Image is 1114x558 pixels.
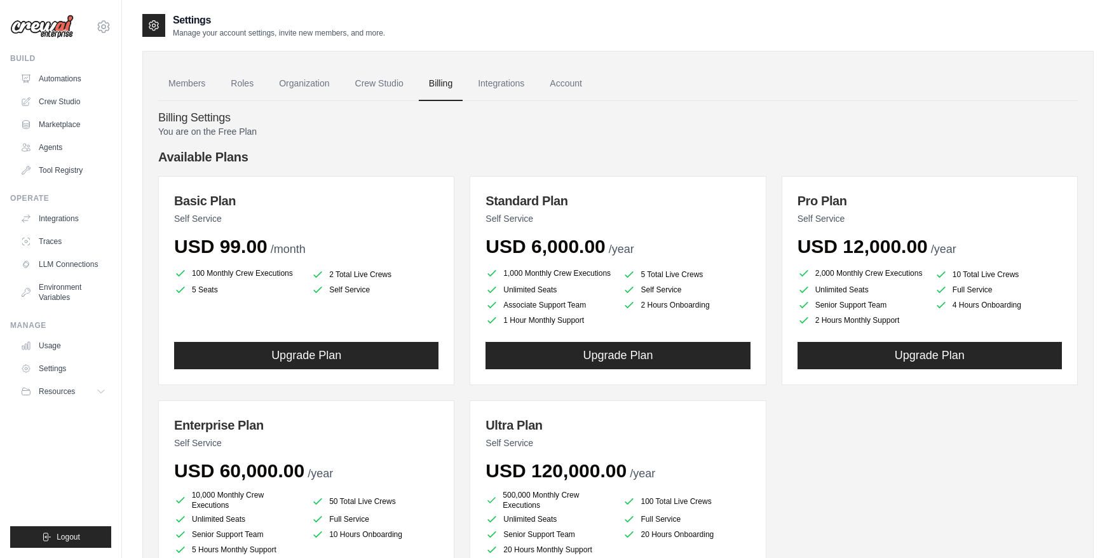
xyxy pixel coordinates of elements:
a: Integrations [468,67,534,101]
h3: Enterprise Plan [174,416,438,434]
li: Full Service [311,513,438,526]
a: Tool Registry [15,160,111,180]
p: Self Service [486,437,750,449]
h3: Standard Plan [486,192,750,210]
iframe: Chat Widget [1050,497,1114,558]
a: Traces [15,231,111,252]
a: Settings [15,358,111,379]
h2: Settings [173,13,385,28]
h3: Basic Plan [174,192,438,210]
button: Upgrade Plan [174,342,438,369]
span: /year [630,467,655,480]
h4: Available Plans [158,148,1078,166]
a: Environment Variables [15,277,111,308]
li: 10 Total Live Crews [935,268,1062,281]
button: Upgrade Plan [486,342,750,369]
a: Crew Studio [15,92,111,112]
h3: Ultra Plan [486,416,750,434]
li: Full Service [935,283,1062,296]
p: Manage your account settings, invite new members, and more. [173,28,385,38]
a: Usage [15,336,111,356]
li: Unlimited Seats [174,513,301,526]
li: 5 Hours Monthly Support [174,543,301,556]
span: USD 60,000.00 [174,460,304,481]
li: 2 Total Live Crews [311,268,438,281]
span: Resources [39,386,75,397]
span: USD 6,000.00 [486,236,605,257]
a: Automations [15,69,111,89]
li: Self Service [311,283,438,296]
p: You are on the Free Plan [158,125,1078,138]
p: Self Service [174,437,438,449]
a: Agents [15,137,111,158]
h4: Billing Settings [158,111,1078,125]
li: 10,000 Monthly Crew Executions [174,490,301,510]
span: Logout [57,532,80,542]
a: LLM Connections [15,254,111,275]
div: Operate [10,193,111,203]
li: 2 Hours Onboarding [623,299,750,311]
div: Build [10,53,111,64]
span: /year [609,243,634,255]
li: 2 Hours Monthly Support [798,314,925,327]
li: Unlimited Seats [486,283,613,296]
a: Members [158,67,215,101]
li: 10 Hours Onboarding [311,528,438,541]
a: Marketplace [15,114,111,135]
a: Billing [419,67,463,101]
p: Self Service [798,212,1062,225]
li: 1 Hour Monthly Support [486,314,613,327]
a: Crew Studio [345,67,414,101]
li: Self Service [623,283,750,296]
span: /month [271,243,306,255]
li: 50 Total Live Crews [311,493,438,510]
img: Logo [10,15,74,39]
li: 5 Total Live Crews [623,268,750,281]
li: 100 Total Live Crews [623,493,750,510]
span: USD 120,000.00 [486,460,627,481]
a: Roles [221,67,264,101]
a: Organization [269,67,339,101]
span: /year [931,243,956,255]
span: USD 12,000.00 [798,236,928,257]
button: Resources [15,381,111,402]
li: 4 Hours Onboarding [935,299,1062,311]
p: Self Service [486,212,750,225]
a: Integrations [15,208,111,229]
li: Senior Support Team [174,528,301,541]
li: Full Service [623,513,750,526]
li: Associate Support Team [486,299,613,311]
span: /year [308,467,333,480]
li: 20 Hours Onboarding [623,528,750,541]
a: Account [540,67,592,101]
li: 5 Seats [174,283,301,296]
li: 20 Hours Monthly Support [486,543,613,556]
li: Senior Support Team [486,528,613,541]
span: USD 99.00 [174,236,268,257]
li: 500,000 Monthly Crew Executions [486,490,613,510]
button: Logout [10,526,111,548]
p: Self Service [174,212,438,225]
h3: Pro Plan [798,192,1062,210]
li: 100 Monthly Crew Executions [174,266,301,281]
li: 2,000 Monthly Crew Executions [798,266,925,281]
li: 1,000 Monthly Crew Executions [486,266,613,281]
li: Unlimited Seats [486,513,613,526]
li: Unlimited Seats [798,283,925,296]
div: Manage [10,320,111,330]
button: Upgrade Plan [798,342,1062,369]
li: Senior Support Team [798,299,925,311]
